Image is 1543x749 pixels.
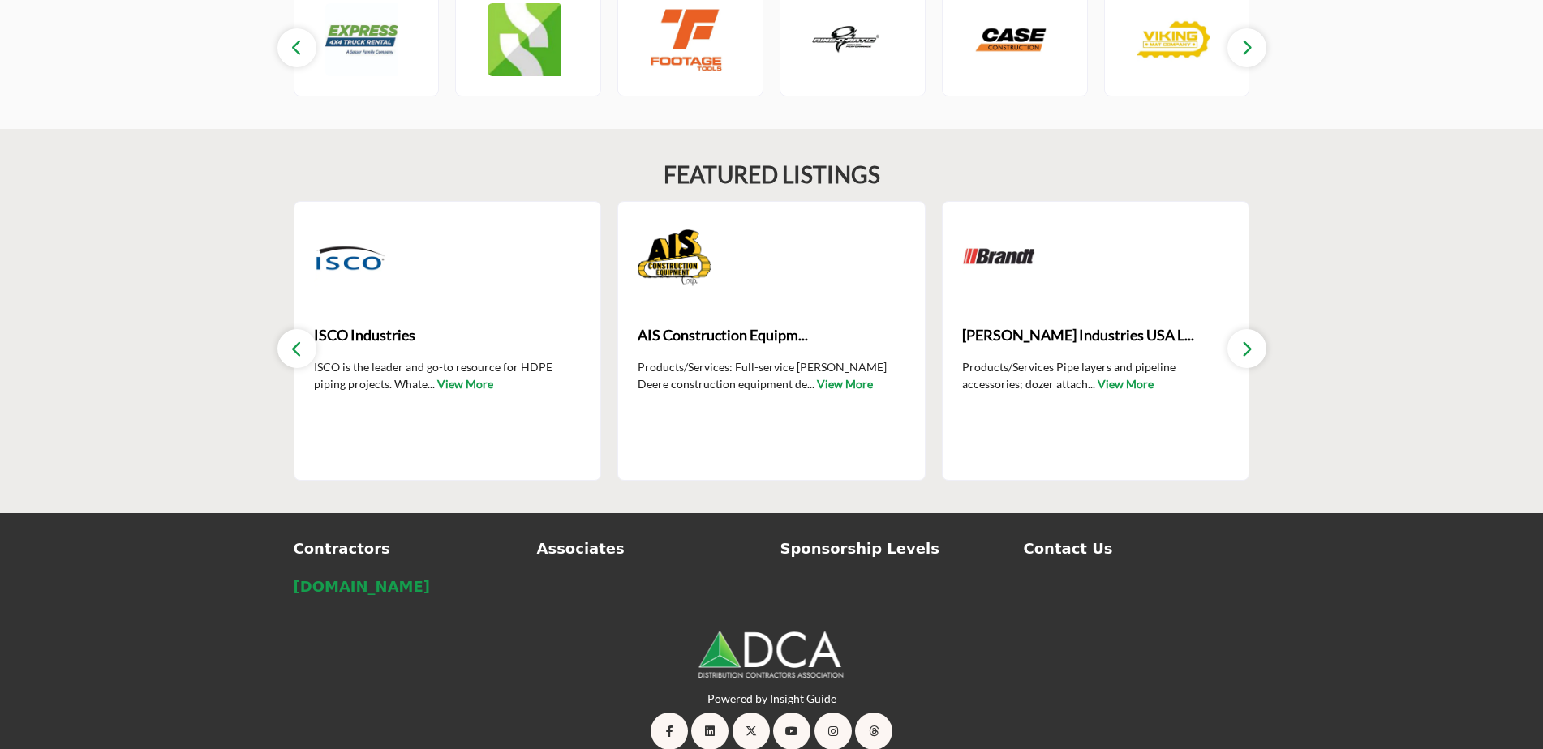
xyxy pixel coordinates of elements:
[962,324,1230,346] span: [PERSON_NAME] Industries USA L...
[638,324,905,346] span: AIS Construction Equipm...
[780,537,1007,559] a: Sponsorship Levels
[1098,377,1154,391] a: View More
[974,3,1047,76] img: CASE Construction Equipment
[638,221,711,294] img: AIS Construction Equipment
[488,3,561,76] img: Subsite Electronics
[1024,537,1250,559] a: Contact Us
[698,630,845,682] img: No Site Logo
[314,358,582,391] p: ISCO is the leader and go-to resource for HDPE piping projects. Whate
[962,314,1230,357] a: [PERSON_NAME] Industries USA L...
[1137,3,1210,76] img: Viking Mat Company
[294,537,520,559] a: Contractors
[962,358,1230,391] p: Products/Services Pipe layers and pipeline accessories; dozer attach
[962,221,1035,294] img: Brandt Industries USA Ltd.
[325,3,398,76] img: Express 4x4 Truck Rental
[314,314,582,357] a: ISCO Industries
[664,161,880,189] h2: FEATURED LISTINGS
[294,576,520,597] a: [DOMAIN_NAME]
[1088,377,1095,391] span: ...
[428,377,435,391] span: ...
[314,324,582,346] span: ISCO Industries
[638,358,905,391] p: Products/Services: Full-service [PERSON_NAME] Deere construction equipment de
[537,537,763,559] a: Associates
[962,314,1230,357] b: Brandt Industries USA Ltd.
[707,691,836,705] a: Powered by Insight Guide
[437,377,493,391] a: View More
[650,3,723,76] img: Footage Tools
[817,377,873,391] a: View More
[807,377,814,391] span: ...
[314,221,387,294] img: ISCO Industries
[812,3,885,76] img: Ring-O-Matic, Inc.
[638,314,905,357] a: AIS Construction Equipm...
[638,314,905,357] b: AIS Construction Equipment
